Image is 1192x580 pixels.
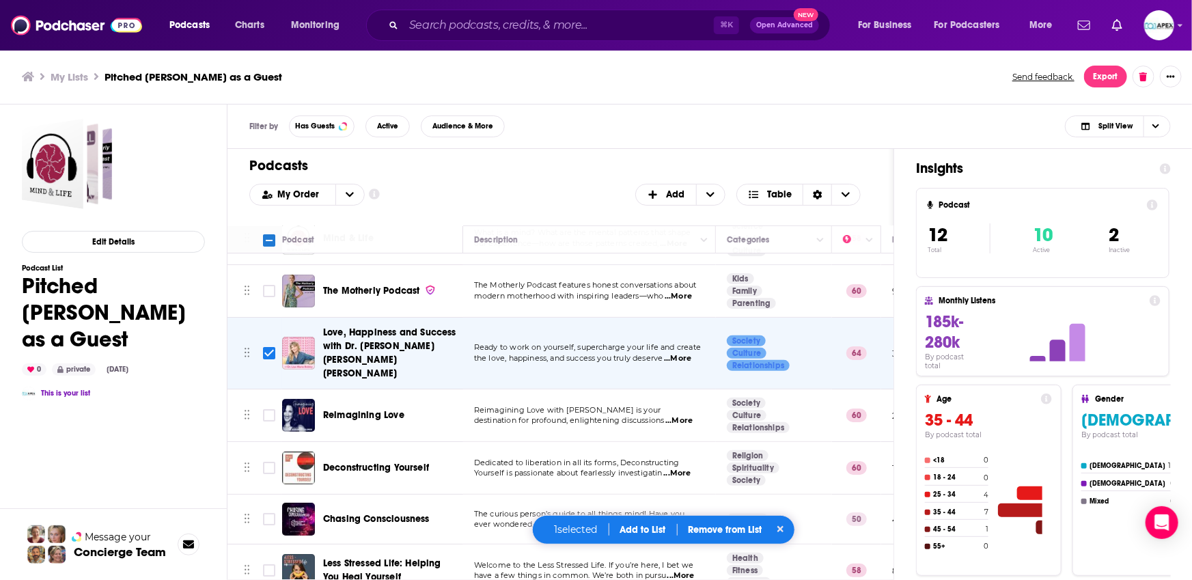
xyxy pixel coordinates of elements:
[263,513,275,525] span: Toggle select row
[892,286,926,297] p: 9.3k-14k
[727,450,768,461] a: Religion
[281,14,357,36] button: open menu
[916,160,1149,177] h1: Insights
[1098,122,1133,130] span: Split View
[282,503,315,536] img: Chasing Consciousness
[432,122,493,130] span: Audience & More
[22,264,205,273] h3: Podcast List
[282,399,315,432] img: Reimagining Love
[933,508,982,516] h4: 35 - 44
[474,509,684,519] span: The curious person’s guide to all things mind! Have you
[74,545,166,559] h3: Concierge Team
[22,273,205,353] h1: Pitched [PERSON_NAME] as a Guest
[1170,479,1175,488] h4: 0
[11,12,142,38] img: Podchaser - Follow, Share and Rate Podcasts
[933,456,981,465] h4: <18
[282,452,315,484] a: Deconstructing Yourself
[160,14,227,36] button: open menu
[1090,462,1165,470] h4: [DEMOGRAPHIC_DATA]
[404,14,714,36] input: Search podcasts, credits, & more...
[736,184,861,206] h2: Choose View
[727,514,768,525] a: Science
[474,570,666,580] span: have a few things in common. We’re both in pursu
[727,348,766,359] a: Culture
[1170,497,1175,506] h4: 0
[667,190,685,199] span: Add
[858,16,912,35] span: For Business
[22,231,205,253] button: Edit Details
[925,410,1052,430] h3: 35 - 44
[663,468,691,479] span: ...More
[1065,115,1171,137] h2: Choose View
[27,546,45,564] img: Jon Profile
[474,468,663,478] span: Yourself is passionate about fearlessly investigatin
[727,565,763,576] a: Fitness
[22,387,36,400] img: Apex Photo Studios
[727,422,790,433] a: Relationships
[323,513,430,525] span: Chasing Consciousness
[892,565,926,577] p: 8.4k-13k
[1033,223,1053,247] span: 10
[278,190,324,199] span: My Order
[263,285,275,297] span: Toggle select row
[984,473,988,482] h4: 0
[1029,16,1053,35] span: More
[925,430,1052,439] h4: By podcast total
[665,291,692,302] span: ...More
[323,285,419,296] span: The Motherly Podcast
[846,409,867,422] p: 60
[727,335,766,346] a: Society
[933,542,981,551] h4: 55+
[727,273,754,284] a: Kids
[846,564,867,577] p: 58
[263,347,275,359] span: Toggle select row
[323,327,456,379] span: Love, Happiness and Success with Dr. [PERSON_NAME] [PERSON_NAME] [PERSON_NAME]
[861,232,878,249] button: Column Actions
[323,284,436,298] a: The Motherly Podcast
[323,512,430,526] a: Chasing Consciousness
[323,409,404,421] span: Reimagining Love
[926,14,1020,36] button: open menu
[892,410,926,422] p: 29k-43k
[727,553,764,564] a: Health
[27,525,45,543] img: Sydney Profile
[750,17,819,33] button: Open AdvancedNew
[1168,461,1175,470] h4: 12
[52,363,96,376] div: private
[939,296,1144,305] h4: Monthly Listens
[727,298,776,309] a: Parenting
[846,512,867,526] p: 50
[1033,247,1053,253] p: Active
[474,342,701,352] span: Ready to work on yourself, supercharge your life and create
[242,509,251,529] button: Move
[925,353,981,370] h4: By podcast total
[169,16,210,35] span: Podcasts
[425,284,436,296] img: verified Badge
[282,275,315,307] img: The Motherly Podcast
[105,70,282,83] h3: Pitched [PERSON_NAME] as a Guest
[984,542,988,551] h4: 0
[1090,497,1167,506] h4: Mixed
[323,409,404,422] a: Reimagining Love
[41,389,90,398] a: This is your list
[249,122,278,131] h3: Filter by
[848,14,929,36] button: open menu
[263,564,275,577] span: Toggle select row
[1109,247,1130,253] p: Inactive
[365,115,410,137] button: Active
[1144,10,1174,40] img: User Profile
[635,184,725,206] h2: + Add
[1090,480,1167,488] h4: [DEMOGRAPHIC_DATA]
[933,491,981,499] h4: 25 - 34
[727,286,762,296] a: Family
[226,14,273,36] a: Charts
[1144,10,1174,40] span: Logged in as Apex
[48,546,66,564] img: Barbara Profile
[727,360,790,371] a: Relationships
[474,415,665,425] span: destination for profound, enlightening discussions
[263,462,275,474] span: Toggle select row
[1084,66,1127,87] button: Export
